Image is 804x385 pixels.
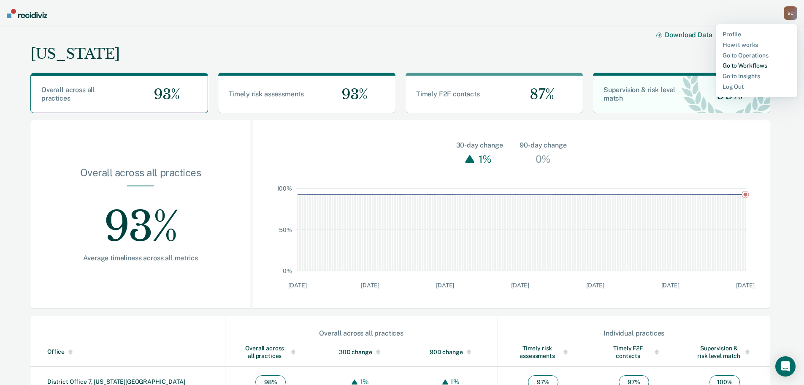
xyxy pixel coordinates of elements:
th: Toggle SortBy [316,338,407,367]
text: [DATE] [736,282,754,289]
text: [DATE] [436,282,454,289]
th: Toggle SortBy [588,338,679,367]
span: Timely risk assessments [229,90,304,98]
th: Toggle SortBy [407,338,498,367]
div: Timely F2F contacts [605,344,662,360]
div: [US_STATE] [30,45,119,63]
th: Toggle SortBy [30,338,225,367]
div: 30D change [333,348,390,356]
div: Open Intercom Messenger [775,356,796,377]
span: Overall across all practices [41,86,95,102]
a: How it works [723,41,790,49]
th: Toggle SortBy [225,338,316,367]
div: 1% [476,150,494,167]
button: Download Data [656,31,722,39]
img: Recidiviz [7,9,47,18]
div: 30-day change [456,140,503,150]
a: Log Out [723,83,790,90]
span: 93% [147,86,180,103]
text: [DATE] [361,282,379,289]
div: 90D change [424,348,481,356]
span: 87% [523,86,554,103]
th: Toggle SortBy [498,338,588,367]
text: [DATE] [661,282,679,289]
div: B C [784,6,797,20]
a: Go to Workflows [723,62,790,69]
div: 90-day change [520,140,566,150]
div: 93% [57,186,224,254]
div: Timely risk assessments [515,344,572,360]
div: Overall across all practices [57,167,224,186]
div: 0% [533,150,553,167]
text: [DATE] [288,282,306,289]
a: District Office 7, [US_STATE][GEOGRAPHIC_DATA] [47,378,185,385]
span: 99% [709,86,743,103]
div: Supervision & risk level match [696,344,753,360]
th: Toggle SortBy [679,338,770,367]
a: Go to Insights [723,73,790,80]
text: [DATE] [511,282,529,289]
div: Average timeliness across all metrics [57,254,224,262]
div: Office [47,348,222,355]
a: Go to Operations [723,52,790,59]
div: Individual practices [498,329,770,337]
span: Supervision & risk level match [604,86,675,102]
text: [DATE] [586,282,604,289]
span: Timely F2F contacts [416,90,480,98]
span: 93% [335,86,368,103]
div: Overall across all practices [226,329,497,337]
a: Profile [723,31,790,38]
button: BC [784,6,797,20]
div: Overall across all practices [242,344,299,360]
